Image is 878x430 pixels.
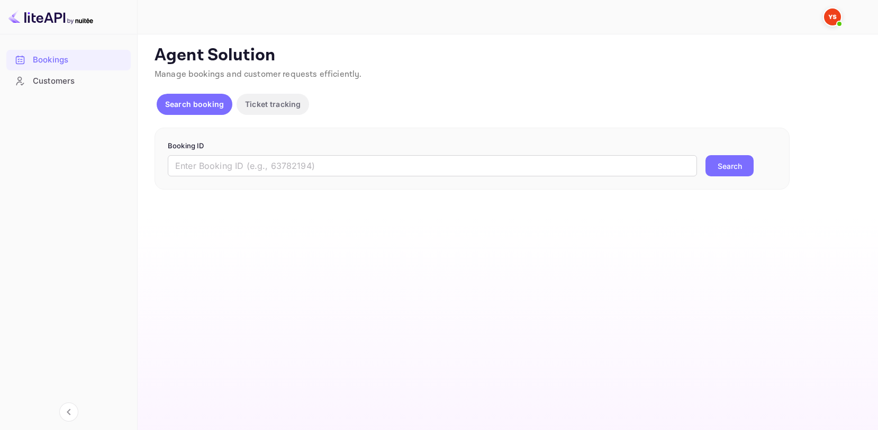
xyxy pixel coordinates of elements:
[705,155,754,176] button: Search
[6,71,131,92] div: Customers
[165,98,224,110] p: Search booking
[6,50,131,70] div: Bookings
[155,45,859,66] p: Agent Solution
[245,98,301,110] p: Ticket tracking
[8,8,93,25] img: LiteAPI logo
[824,8,841,25] img: Yandex Support
[6,71,131,91] a: Customers
[33,54,125,66] div: Bookings
[33,75,125,87] div: Customers
[155,69,362,80] span: Manage bookings and customer requests efficiently.
[59,402,78,422] button: Collapse navigation
[168,141,776,151] p: Booking ID
[6,50,131,69] a: Bookings
[168,155,697,176] input: Enter Booking ID (e.g., 63782194)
